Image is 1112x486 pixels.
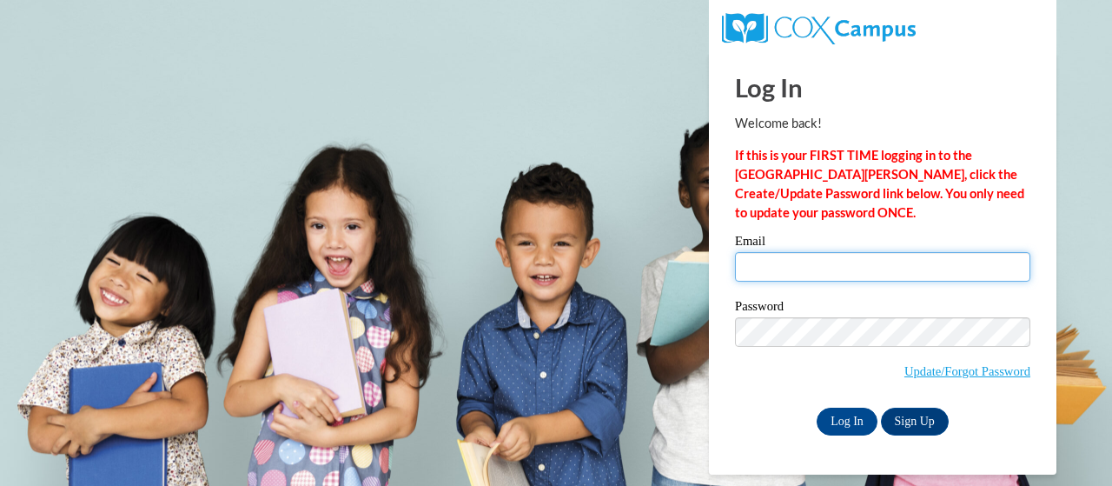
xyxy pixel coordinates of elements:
h1: Log In [735,70,1030,105]
a: Sign Up [881,408,949,436]
input: Log In [817,408,877,436]
strong: If this is your FIRST TIME logging in to the [GEOGRAPHIC_DATA][PERSON_NAME], click the Create/Upd... [735,148,1024,220]
a: Update/Forgot Password [904,364,1030,378]
p: Welcome back! [735,114,1030,133]
img: COX Campus [722,13,916,44]
a: COX Campus [722,20,916,35]
label: Password [735,300,1030,317]
label: Email [735,235,1030,252]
